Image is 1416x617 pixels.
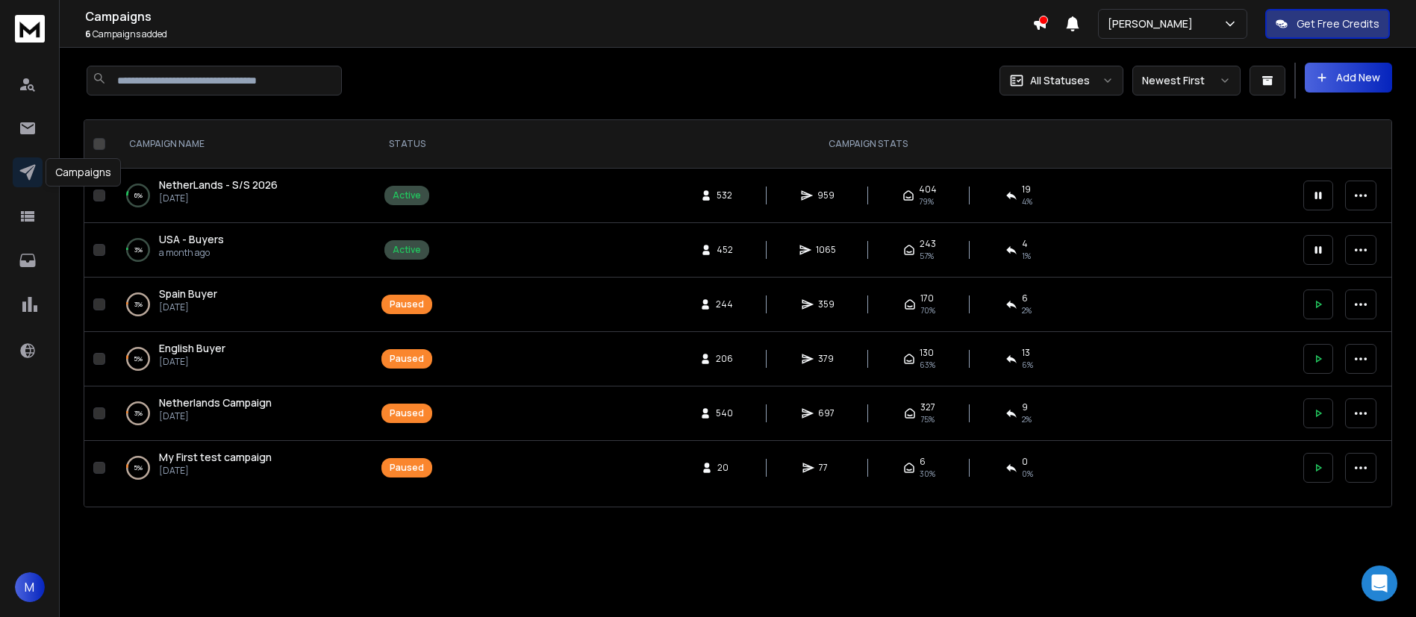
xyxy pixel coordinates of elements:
span: 20 [717,462,732,474]
span: 4 [1022,238,1028,250]
span: 57 % [920,250,934,262]
span: Netherlands Campaign [159,395,272,410]
h1: Campaigns [85,7,1032,25]
img: logo [15,15,45,43]
span: 79 % [919,195,934,207]
span: My First test campaign [159,450,272,464]
span: 9 [1022,401,1028,413]
p: [DATE] [159,410,272,422]
span: 170 [920,292,934,304]
td: 5%My First test campaign[DATE] [111,441,372,495]
a: NetherLands - S/S 2026 [159,178,278,192]
a: English Buyer [159,341,225,356]
span: 243 [920,238,936,250]
span: 77 [819,462,834,474]
p: a month ago [159,247,224,259]
span: 70 % [920,304,935,316]
span: 6 [1022,292,1028,304]
p: All Statuses [1030,73,1090,88]
div: Campaigns [46,158,121,187]
a: Netherlands Campaign [159,395,272,410]
span: 697 [818,407,835,419]
span: 6 [920,456,926,468]
button: Add New [1305,63,1392,93]
span: 359 [818,298,835,310]
button: M [15,572,45,602]
span: 404 [919,184,937,195]
span: 0 [1022,456,1028,468]
span: Spain Buyer [159,286,217,301]
a: Spain Buyer [159,286,217,301]
span: 6 % [1022,359,1033,371]
th: STATUS [372,120,441,169]
td: 5%English Buyer[DATE] [111,332,372,386]
span: 452 [717,244,733,256]
span: USA - Buyers [159,232,224,246]
a: My First test campaign [159,450,272,465]
p: Get Free Credits [1297,16,1379,31]
span: English Buyer [159,341,225,355]
p: 3 % [134,297,143,312]
span: 206 [716,353,733,365]
span: 1 % [1022,250,1031,262]
p: Campaigns added [85,28,1032,40]
span: 379 [818,353,834,365]
p: 3 % [134,242,143,257]
div: Open Intercom Messenger [1362,566,1397,601]
p: 5 % [134,351,143,366]
p: [DATE] [159,192,278,204]
p: 3 % [134,406,143,421]
span: 532 [717,190,732,201]
div: Paused [390,353,424,365]
a: USA - Buyers [159,232,224,247]
div: Active [393,190,421,201]
span: 327 [920,401,935,413]
p: 5 % [134,460,143,475]
span: 0 % [1022,468,1033,480]
p: [DATE] [159,465,272,477]
span: 1065 [816,244,836,256]
div: Paused [390,407,424,419]
p: 6 % [134,188,143,203]
div: Active [393,244,421,256]
td: 3%Netherlands Campaign[DATE] [111,386,372,441]
th: CAMPAIGN NAME [111,120,372,169]
span: 19 [1022,184,1031,195]
div: Paused [390,462,424,474]
span: 540 [716,407,733,419]
p: [DATE] [159,301,217,313]
span: 244 [716,298,733,310]
span: 6 [85,28,91,40]
button: Get Free Credits [1265,9,1390,39]
span: 75 % [920,413,935,425]
span: 130 [920,347,934,359]
button: Newest First [1132,66,1241,95]
span: 4 % [1022,195,1032,207]
td: 6%NetherLands - S/S 2026[DATE] [111,169,372,223]
td: 3%Spain Buyer[DATE] [111,278,372,332]
span: 959 [817,190,835,201]
span: 63 % [920,359,935,371]
div: Paused [390,298,424,310]
span: 30 % [920,468,935,480]
span: NetherLands - S/S 2026 [159,178,278,192]
th: CAMPAIGN STATS [441,120,1294,169]
td: 3%USA - Buyersa month ago [111,223,372,278]
p: [PERSON_NAME] [1108,16,1199,31]
span: 2 % [1022,304,1032,316]
p: [DATE] [159,356,225,368]
span: 13 [1022,347,1030,359]
span: 2 % [1022,413,1032,425]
